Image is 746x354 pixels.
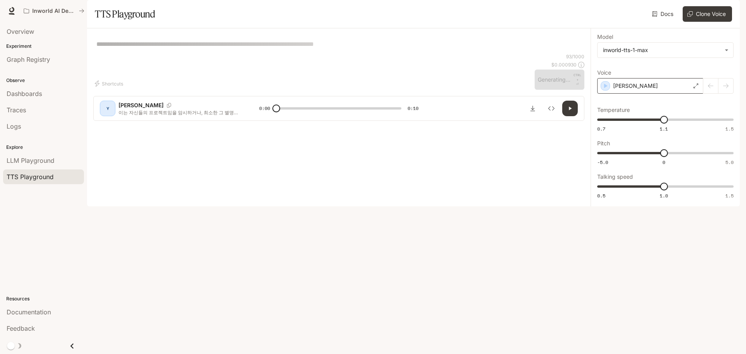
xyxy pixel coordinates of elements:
span: 0:10 [408,105,418,112]
div: inworld-tts-1-max [598,43,733,58]
span: 0.7 [597,126,605,132]
p: Talking speed [597,174,633,180]
p: [PERSON_NAME] [119,101,164,109]
span: 1.5 [725,192,734,199]
button: Clone Voice [683,6,732,22]
button: Copy Voice ID [164,103,174,108]
p: Temperature [597,107,630,113]
span: 1.1 [660,126,668,132]
p: 93 / 1000 [566,53,584,60]
p: Voice [597,70,611,75]
span: 1.0 [660,192,668,199]
p: Inworld AI Demos [32,8,76,14]
button: Shortcuts [93,77,126,90]
span: 1.5 [725,126,734,132]
button: All workspaces [20,3,88,19]
h1: TTS Playground [95,6,155,22]
div: inworld-tts-1-max [603,46,721,54]
span: 0.5 [597,192,605,199]
span: -5.0 [597,159,608,166]
p: Model [597,34,613,40]
p: [PERSON_NAME] [613,82,658,90]
a: Docs [650,6,676,22]
span: 5.0 [725,159,734,166]
p: $ 0.000930 [551,61,577,68]
button: Download audio [525,101,540,116]
button: Inspect [544,101,559,116]
span: 0:00 [259,105,270,112]
span: 0 [662,159,665,166]
p: Pitch [597,141,610,146]
div: Y [101,102,114,115]
p: 이는 자신들의 프로젝트임을 암시하거나, 최소한 그 별명을 재미있게 받아들이고 있다는 신호로 해석되면서 '[PERSON_NAME]'라는 이름은 거의 공식 별명처럼 굳어지게 되었... [119,109,241,116]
